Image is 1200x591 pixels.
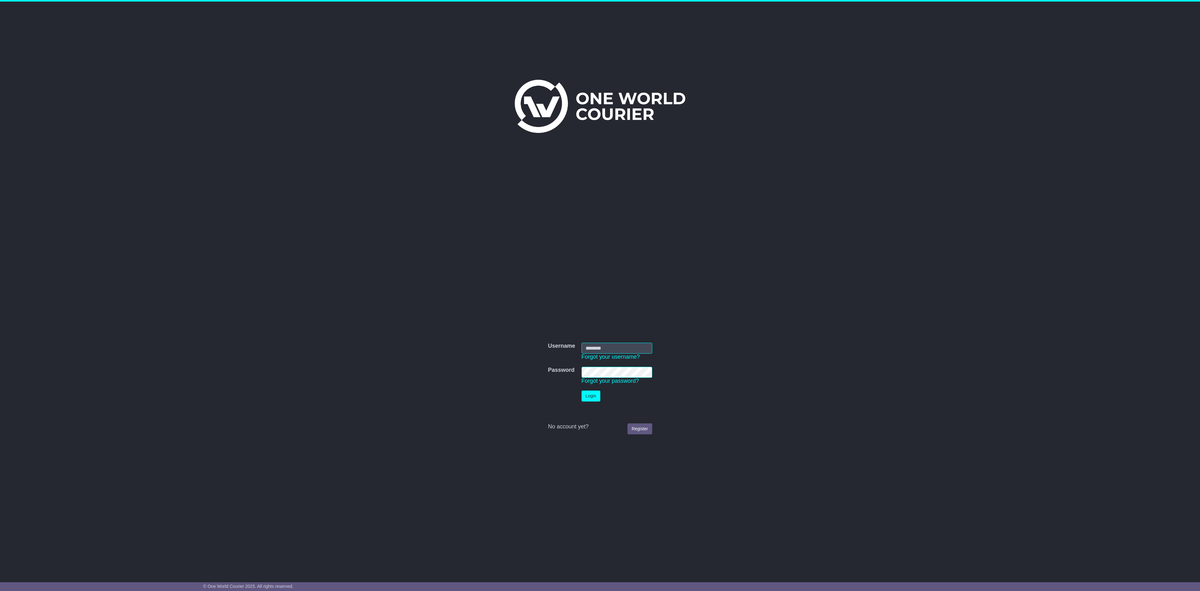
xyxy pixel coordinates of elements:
label: Password [548,367,574,374]
img: One World [515,80,685,133]
div: No account yet? [548,423,652,430]
button: Login [582,391,600,402]
a: Register [627,423,652,434]
a: Forgot your username? [582,354,640,360]
a: Forgot your password? [582,378,639,384]
label: Username [548,343,575,350]
span: © One World Courier 2025. All rights reserved. [203,584,293,589]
